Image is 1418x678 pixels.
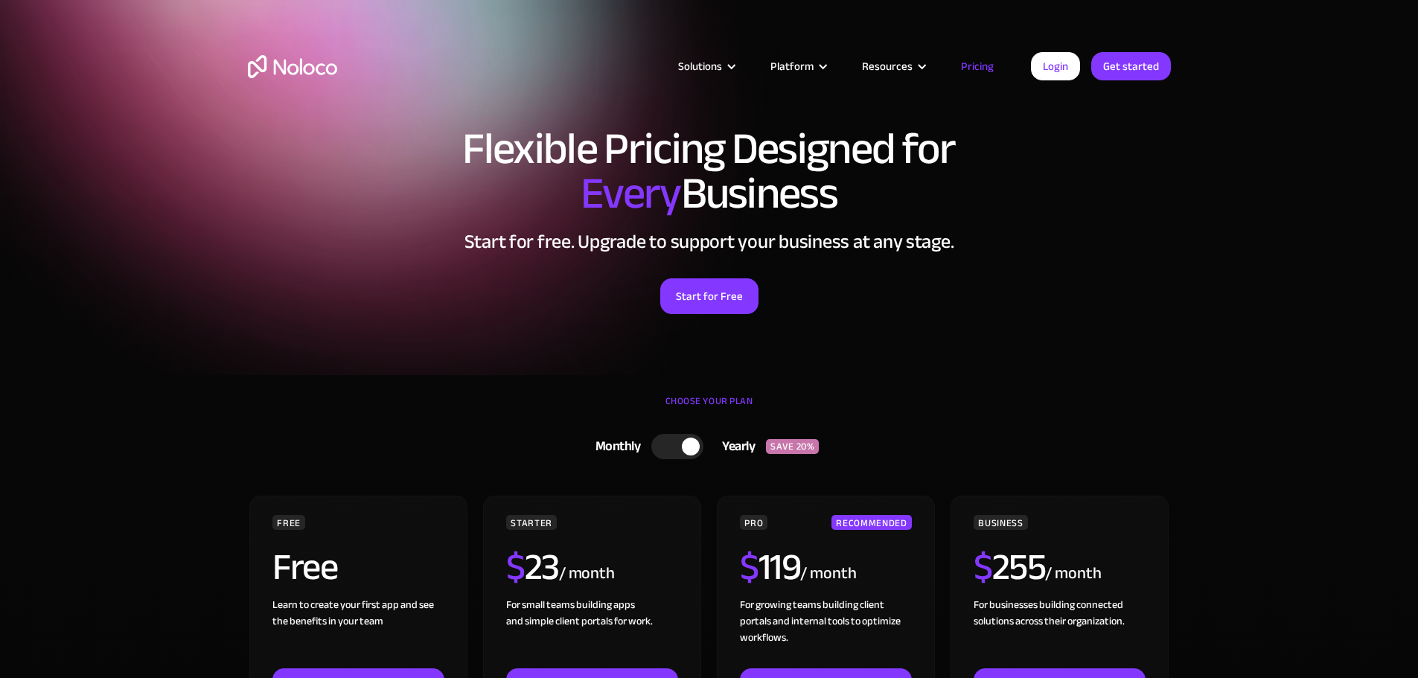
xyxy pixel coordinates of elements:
[752,57,843,76] div: Platform
[248,55,337,78] a: home
[577,435,652,458] div: Monthly
[248,127,1171,216] h1: Flexible Pricing Designed for Business
[974,597,1145,668] div: For businesses building connected solutions across their organization. ‍
[248,231,1171,253] h2: Start for free. Upgrade to support your business at any stage.
[1091,52,1171,80] a: Get started
[740,515,767,530] div: PRO
[272,549,337,586] h2: Free
[581,152,681,235] span: Every
[862,57,913,76] div: Resources
[506,549,559,586] h2: 23
[766,439,819,454] div: SAVE 20%
[506,515,556,530] div: STARTER
[660,278,758,314] a: Start for Free
[740,549,800,586] h2: 119
[770,57,814,76] div: Platform
[1045,562,1101,586] div: / month
[974,532,992,602] span: $
[974,515,1027,530] div: BUSINESS
[506,597,677,668] div: For small teams building apps and simple client portals for work. ‍
[740,532,758,602] span: $
[843,57,942,76] div: Resources
[800,562,856,586] div: / month
[1031,52,1080,80] a: Login
[740,597,911,668] div: For growing teams building client portals and internal tools to optimize workflows.
[703,435,766,458] div: Yearly
[831,515,911,530] div: RECOMMENDED
[660,57,752,76] div: Solutions
[678,57,722,76] div: Solutions
[974,549,1045,586] h2: 255
[272,597,444,668] div: Learn to create your first app and see the benefits in your team ‍
[272,515,305,530] div: FREE
[942,57,1012,76] a: Pricing
[506,532,525,602] span: $
[248,390,1171,427] div: CHOOSE YOUR PLAN
[559,562,615,586] div: / month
